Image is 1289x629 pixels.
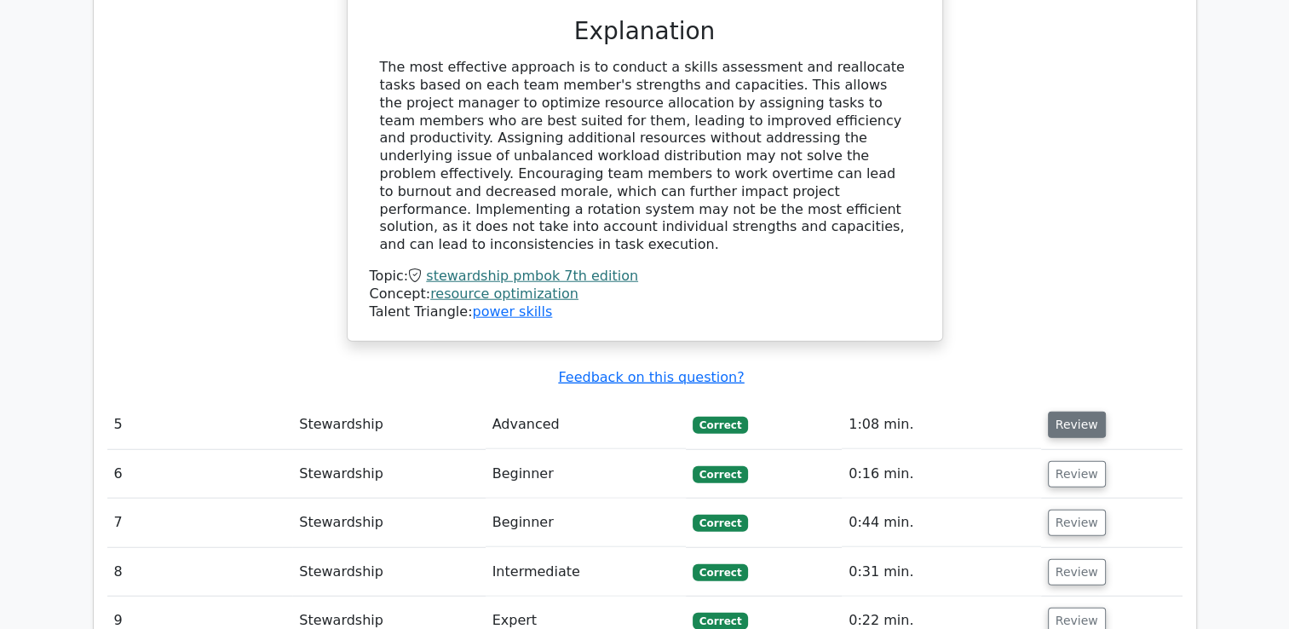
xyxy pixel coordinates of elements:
button: Review [1048,559,1106,586]
div: Topic: [370,268,920,286]
button: Review [1048,412,1106,438]
span: Correct [693,515,748,532]
td: 0:31 min. [842,548,1041,597]
button: Review [1048,510,1106,536]
a: Feedback on this question? [558,369,744,385]
a: power skills [472,303,552,320]
td: 0:44 min. [842,499,1041,547]
a: stewardship pmbok 7th edition [426,268,638,284]
td: 6 [107,450,293,499]
td: Stewardship [292,548,485,597]
h3: Explanation [380,17,910,46]
span: Correct [693,564,748,581]
td: Beginner [486,450,686,499]
td: 8 [107,548,293,597]
div: Talent Triangle: [370,268,920,320]
td: 7 [107,499,293,547]
td: Stewardship [292,401,485,449]
div: The most effective approach is to conduct a skills assessment and reallocate tasks based on each ... [380,59,910,254]
a: resource optimization [430,286,578,302]
td: 0:16 min. [842,450,1041,499]
div: Concept: [370,286,920,303]
td: Advanced [486,401,686,449]
td: Stewardship [292,499,485,547]
td: Stewardship [292,450,485,499]
td: Beginner [486,499,686,547]
button: Review [1048,461,1106,488]
td: Intermediate [486,548,686,597]
td: 1:08 min. [842,401,1041,449]
span: Correct [693,466,748,483]
span: Correct [693,417,748,434]
td: 5 [107,401,293,449]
